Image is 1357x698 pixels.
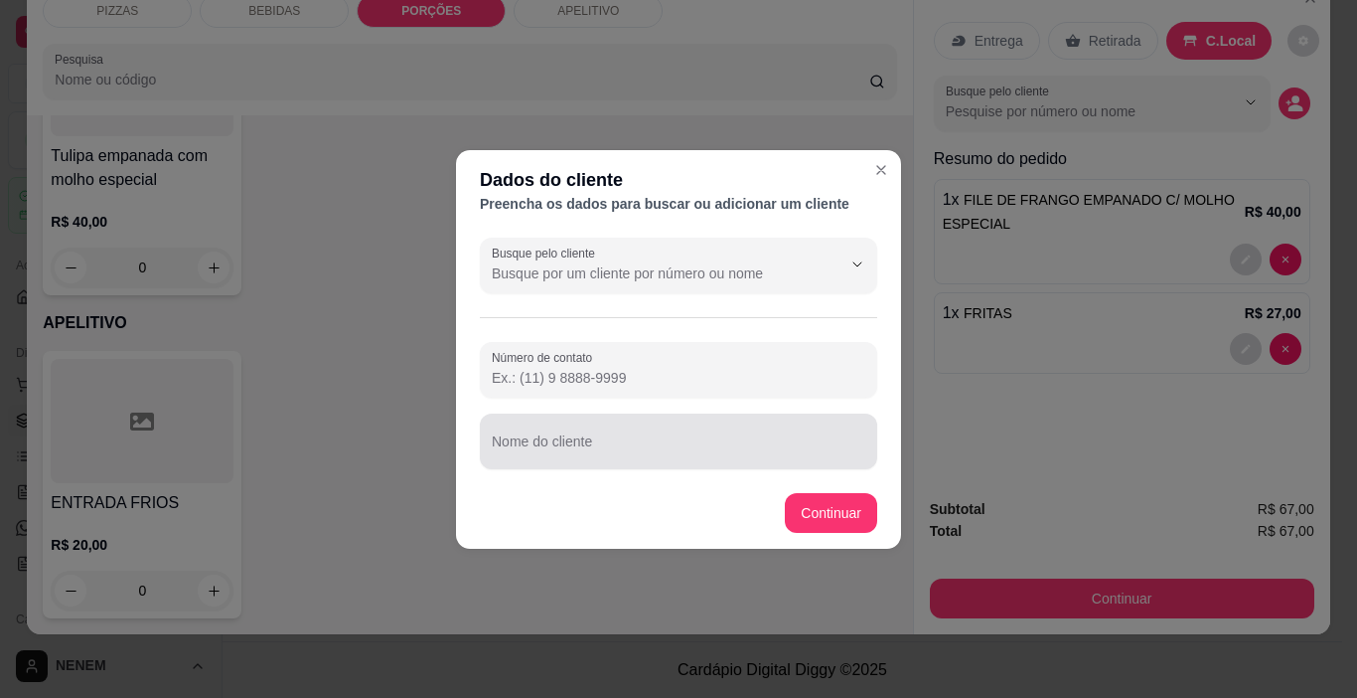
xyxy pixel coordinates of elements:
div: Dados do cliente [480,166,877,194]
button: Close [865,154,897,186]
input: Número de contato [492,368,865,388]
label: Busque pelo cliente [492,245,602,262]
button: Show suggestions [841,249,873,280]
label: Número de contato [492,349,599,366]
div: Preencha os dados para buscar ou adicionar um cliente [480,194,877,214]
input: Busque pelo cliente [492,263,810,283]
input: Nome do cliente [492,439,865,459]
button: Continuar [785,493,877,533]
